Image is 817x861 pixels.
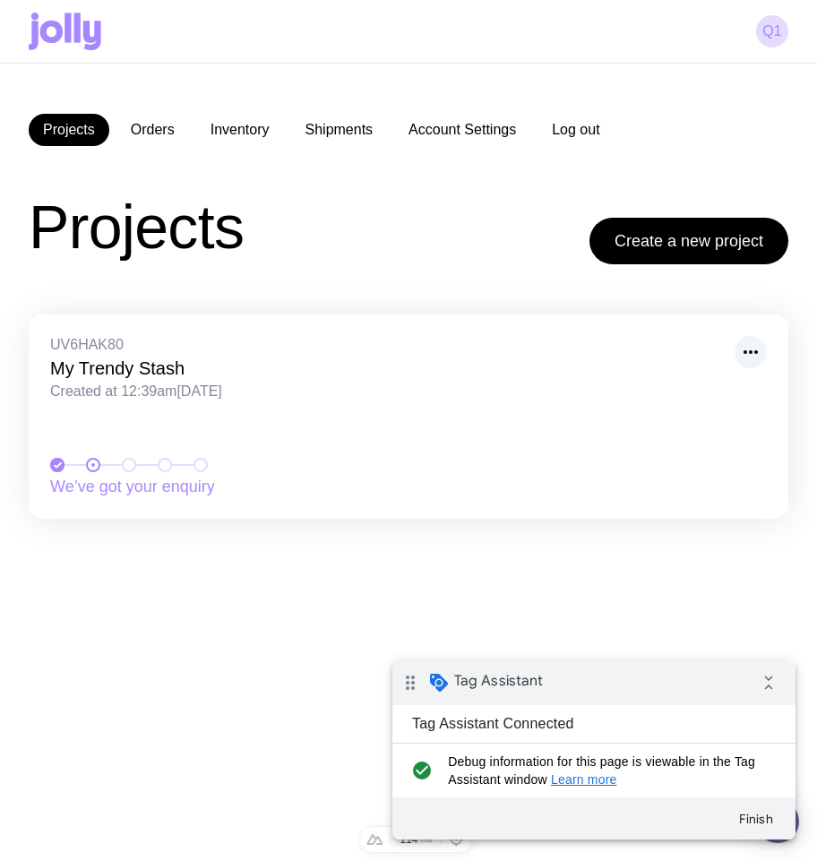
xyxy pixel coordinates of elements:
[291,114,388,146] a: Shipments
[116,114,189,146] a: Orders
[756,15,788,47] a: q1
[589,218,788,264] a: Create a new project
[50,357,724,379] h3: My Trendy Stash
[14,92,44,128] i: check_circle
[331,142,396,175] button: Finish
[358,4,394,40] i: Collapse debug badge
[196,114,284,146] a: Inventory
[537,114,614,146] button: Log out
[56,92,374,128] span: Debug information for this page is viewable in the Tag Assistant window
[29,198,244,255] h1: Projects
[50,476,652,497] span: We’ve got your enquiry
[50,383,724,400] span: Created at 12:39am[DATE]
[50,336,724,354] span: UV6HAK80
[62,12,150,30] span: Tag Assistant
[29,314,788,519] a: UV6HAK80My Trendy StashCreated at 12:39am[DATE]We’ve got your enquiry
[159,112,225,126] a: Learn more
[29,114,109,146] a: Projects
[394,114,530,146] a: Account Settings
